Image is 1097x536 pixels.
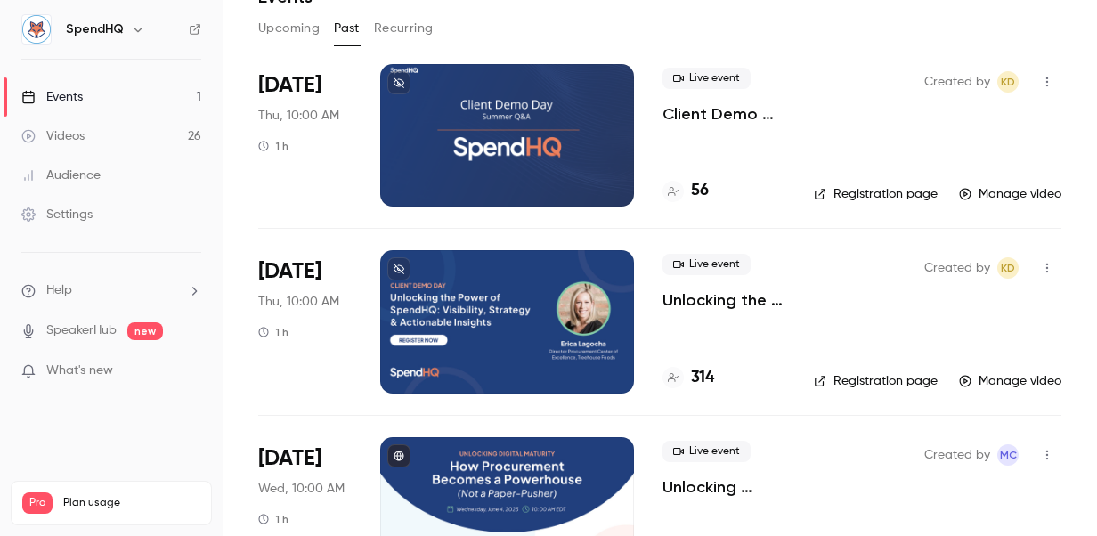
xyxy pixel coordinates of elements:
[334,14,360,43] button: Past
[997,257,1019,279] span: Kelly Divine
[1000,444,1017,466] span: MC
[691,179,709,203] h4: 56
[662,289,785,311] a: Unlocking the Power of SpendHQ: Visibility, Strategy & Actionable Insights
[46,281,72,300] span: Help
[258,139,288,153] div: 1 h
[662,68,751,89] span: Live event
[258,250,352,393] div: Jun 26 Thu, 10:00 AM (America/New York)
[258,444,321,473] span: [DATE]
[21,281,201,300] li: help-dropdown-opener
[814,185,938,203] a: Registration page
[959,372,1061,390] a: Manage video
[46,361,113,380] span: What's new
[21,88,83,106] div: Events
[662,254,751,275] span: Live event
[180,363,201,379] iframe: Noticeable Trigger
[997,444,1019,466] span: Maxime Caputo
[258,64,352,207] div: Jul 31 Thu, 10:00 AM (America/New York)
[21,166,101,184] div: Audience
[924,71,990,93] span: Created by
[662,476,785,498] a: Unlocking Digital Maturity: How Procurement Becomes a Powerhouse (Not a Paper-Pusher)
[1001,257,1015,279] span: KD
[21,127,85,145] div: Videos
[46,321,117,340] a: SpeakerHub
[21,206,93,223] div: Settings
[258,293,339,311] span: Thu, 10:00 AM
[22,15,51,44] img: SpendHQ
[258,512,288,526] div: 1 h
[662,366,714,390] a: 314
[22,492,53,514] span: Pro
[258,480,345,498] span: Wed, 10:00 AM
[258,107,339,125] span: Thu, 10:00 AM
[258,14,320,43] button: Upcoming
[691,366,714,390] h4: 314
[997,71,1019,93] span: Kelly Divine
[662,179,709,203] a: 56
[662,103,785,125] a: Client Demo Day: Summer Q&A
[63,496,200,510] span: Plan usage
[374,14,434,43] button: Recurring
[924,257,990,279] span: Created by
[814,372,938,390] a: Registration page
[662,441,751,462] span: Live event
[127,322,163,340] span: new
[924,444,990,466] span: Created by
[258,325,288,339] div: 1 h
[258,71,321,100] span: [DATE]
[66,20,124,38] h6: SpendHQ
[1001,71,1015,93] span: KD
[258,257,321,286] span: [DATE]
[959,185,1061,203] a: Manage video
